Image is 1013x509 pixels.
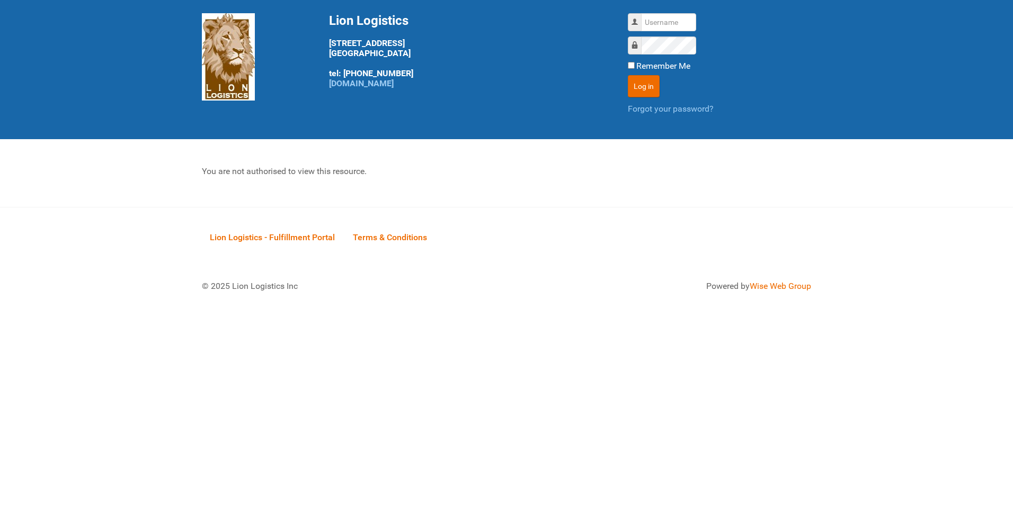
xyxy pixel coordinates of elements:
[750,281,811,291] a: Wise Web Group
[641,13,696,31] input: Username
[202,165,811,181] div: You are not authorised to view this resource.
[202,13,255,101] img: Lion Logistics
[202,51,255,61] a: Lion Logistics
[329,13,408,28] span: Lion Logistics
[210,232,335,242] span: Lion Logistics - Fulfillment Portal
[329,78,394,88] a: [DOMAIN_NAME]
[353,232,427,242] span: Terms & Conditions
[202,221,343,253] a: Lion Logistics - Fulfillment Portal
[520,280,811,293] div: Powered by
[194,272,501,301] div: © 2025 Lion Logistics Inc
[628,104,714,114] a: Forgot your password?
[628,75,660,97] button: Log in
[329,13,601,88] div: [STREET_ADDRESS] [GEOGRAPHIC_DATA] tel: [PHONE_NUMBER]
[638,16,639,17] label: Username
[636,60,690,72] label: Remember Me
[345,221,435,253] a: Terms & Conditions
